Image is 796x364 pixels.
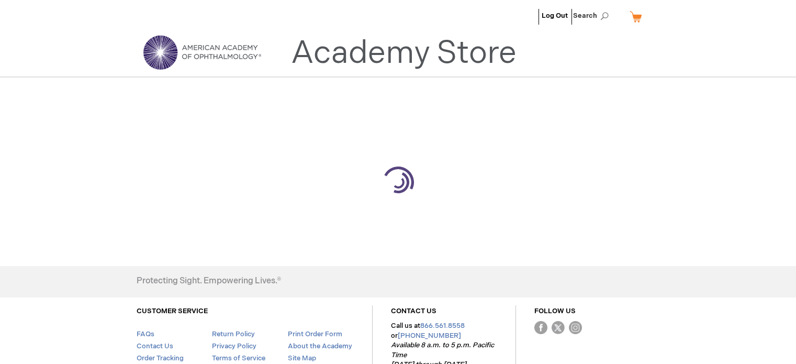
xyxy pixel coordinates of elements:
a: Contact Us [137,342,173,350]
a: About the Academy [288,342,352,350]
a: Privacy Policy [212,342,256,350]
span: Search [573,5,613,26]
img: Facebook [534,321,547,334]
a: CONTACT US [391,307,436,315]
a: [PHONE_NUMBER] [398,332,461,340]
img: instagram [569,321,582,334]
a: FOLLOW US [534,307,576,315]
a: Site Map [288,354,316,362]
img: Twitter [552,321,565,334]
a: Terms of Service [212,354,265,362]
a: CUSTOMER SERVICE [137,307,208,315]
a: Log Out [542,12,568,20]
a: FAQs [137,330,154,338]
h4: Protecting Sight. Empowering Lives.® [137,277,281,286]
a: 866.561.8558 [420,322,465,330]
a: Academy Store [291,35,517,72]
a: Print Order Form [288,330,342,338]
a: Return Policy [212,330,255,338]
a: Order Tracking [137,354,184,362]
